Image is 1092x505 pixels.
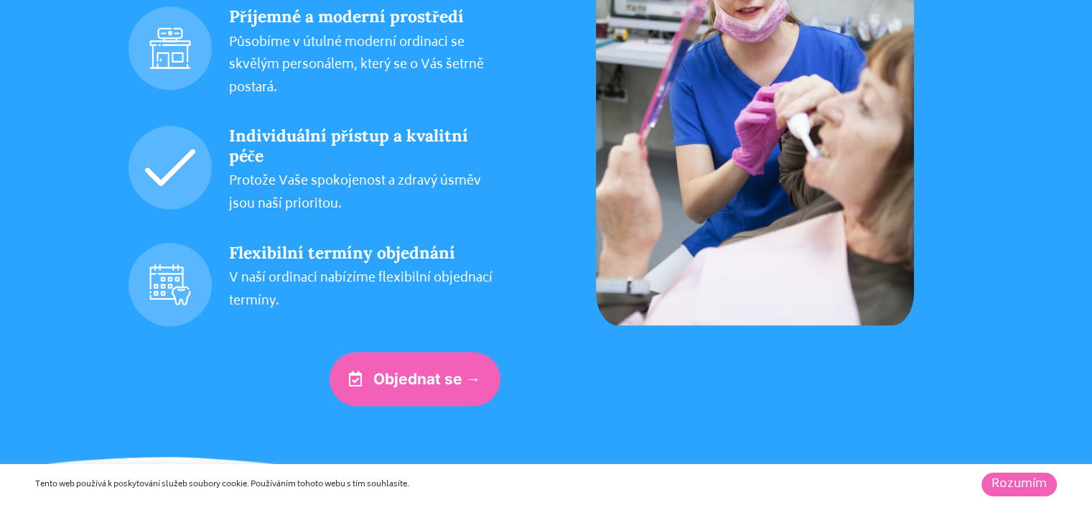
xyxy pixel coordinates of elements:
[229,242,455,263] span: Flexibilní termíny objednání
[229,171,500,216] p: Protože Vaše spokojenost a zdravý úsměv jsou naší prioritou.
[229,125,468,166] span: Individuální přístup a kvalitní péče
[229,32,500,101] p: Působíme v útulné moderní ordinaci se skvělým personálem, který se o Vás šetrně postará.
[35,478,750,491] div: Tento web používá k poskytování služeb soubory cookie. Používáním tohoto webu s tím souhlasíte.
[981,473,1057,496] a: Rozumím
[373,371,481,386] span: Objednat se →
[229,6,464,27] span: Příjemné a moderní prostředí
[229,268,500,313] p: V naší ordinaci nabízíme flexibilní objednací termíny.
[330,352,500,406] a: Objednat se →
